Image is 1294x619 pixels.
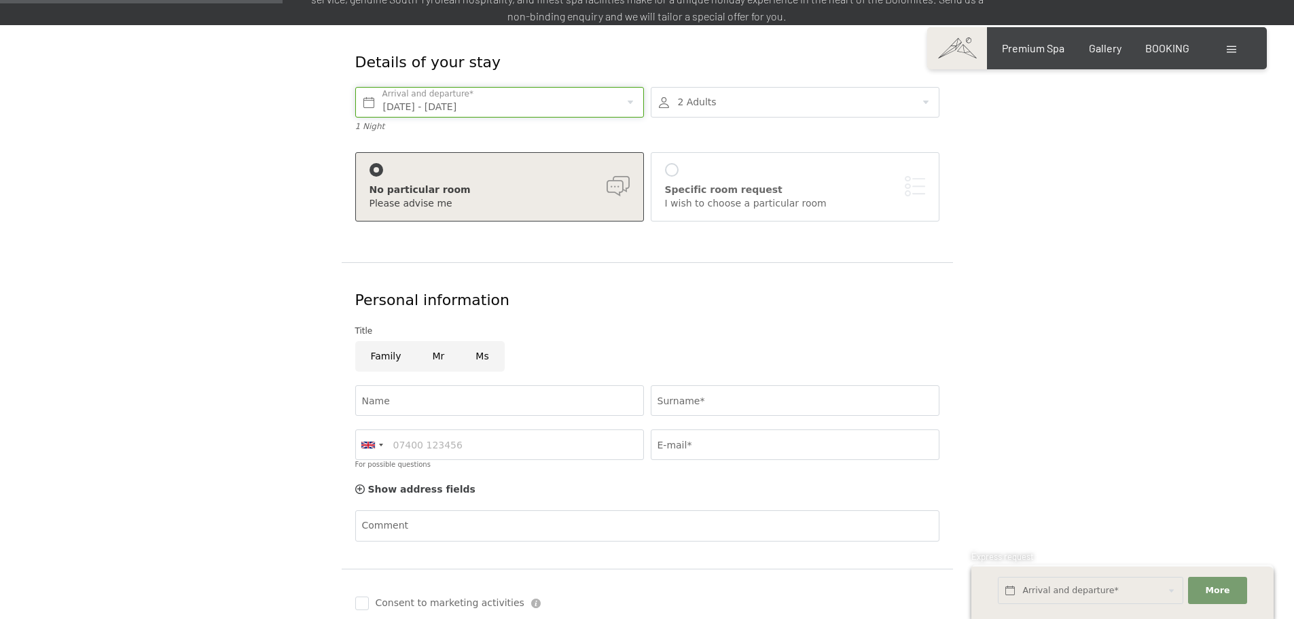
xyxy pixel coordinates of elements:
[368,484,475,495] span: Show address fields
[355,290,939,311] div: Personal information
[370,197,630,211] div: Please advise me
[1145,41,1189,54] a: BOOKING
[1188,577,1246,605] button: More
[356,430,387,459] div: United Kingdom: +44
[971,551,1034,562] span: Express request
[355,52,841,73] div: Details of your stay
[376,597,524,610] span: Consent to marketing activities
[665,183,925,197] div: Specific room request
[355,461,431,468] label: For possible questions
[355,429,644,460] input: 07400 123456
[665,197,925,211] div: I wish to choose a particular room
[355,121,644,132] div: 1 Night
[370,183,630,197] div: No particular room
[355,324,939,338] div: Title
[1089,41,1121,54] a: Gallery
[1002,41,1064,54] a: Premium Spa
[1206,584,1230,597] span: More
